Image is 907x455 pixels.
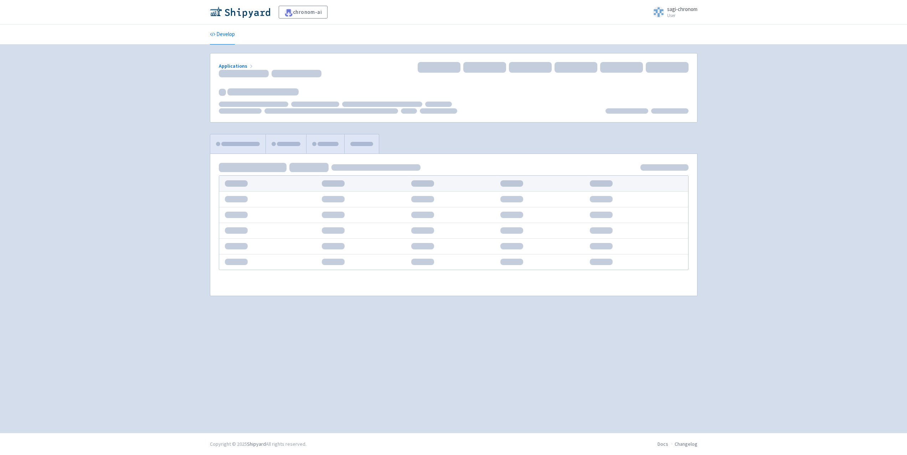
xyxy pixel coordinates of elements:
a: Docs [658,441,668,447]
div: Copyright © 2025 All rights reserved. [210,440,306,448]
a: Develop [210,25,235,45]
a: Applications [219,63,254,69]
span: sagi-chronom [667,6,697,12]
a: chronom-ai [279,6,328,19]
img: Shipyard logo [210,6,270,18]
small: User [667,13,697,18]
a: Shipyard [247,441,266,447]
a: sagi-chronom User [649,6,697,18]
a: Changelog [675,441,697,447]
